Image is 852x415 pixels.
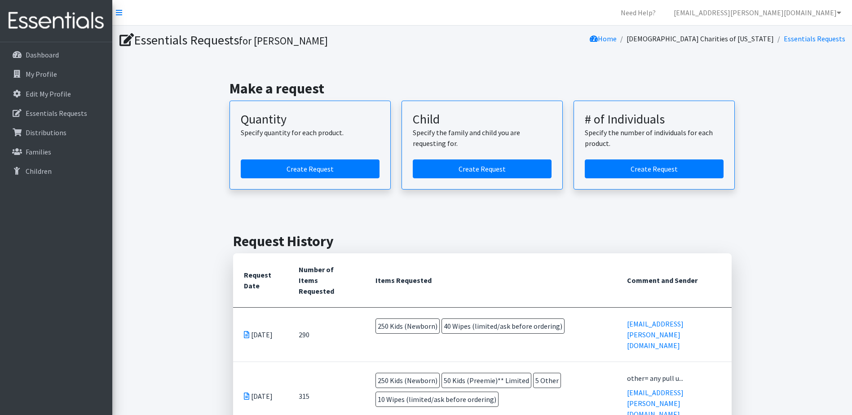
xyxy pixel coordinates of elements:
a: [EMAIL_ADDRESS][PERSON_NAME][DOMAIN_NAME] [667,4,848,22]
span: 250 Kids (Newborn) [375,318,440,334]
h3: Quantity [241,112,380,127]
h3: # of Individuals [585,112,724,127]
span: 50 Kids (Preemie)** Limited [441,373,531,388]
span: 5 Other [533,373,561,388]
p: Specify the family and child you are requesting for. [413,127,552,149]
h2: Request History [233,233,732,250]
th: Comment and Sender [616,253,732,308]
th: Items Requested [365,253,616,308]
small: for [PERSON_NAME] [239,34,328,47]
p: Specify quantity for each product. [241,127,380,138]
p: Dashboard [26,50,59,59]
p: Edit My Profile [26,89,71,98]
p: Families [26,147,51,156]
span: 250 Kids (Newborn) [375,373,440,388]
p: Children [26,167,52,176]
a: Families [4,143,109,161]
td: 290 [288,307,365,362]
h3: Child [413,112,552,127]
h1: Essentials Requests [119,32,479,48]
a: Create a request by quantity [241,159,380,178]
a: Need Help? [614,4,663,22]
a: Create a request for a child or family [413,159,552,178]
a: [EMAIL_ADDRESS][PERSON_NAME][DOMAIN_NAME] [627,319,684,350]
th: Number of Items Requested [288,253,365,308]
p: Essentials Requests [26,109,87,118]
p: Distributions [26,128,66,137]
a: Essentials Requests [4,104,109,122]
img: HumanEssentials [4,6,109,36]
p: My Profile [26,70,57,79]
h2: Make a request [230,80,735,97]
a: Home [590,34,617,43]
span: 10 Wipes (limited/ask before ordering) [375,392,499,407]
a: Create a request by number of individuals [585,159,724,178]
a: My Profile [4,65,109,83]
a: Edit My Profile [4,85,109,103]
a: Children [4,162,109,180]
p: Specify the number of individuals for each product. [585,127,724,149]
a: Dashboard [4,46,109,64]
a: [DEMOGRAPHIC_DATA] Charities of [US_STATE] [627,34,774,43]
td: [DATE] [233,307,288,362]
th: Request Date [233,253,288,308]
div: other= any pull u... [627,373,721,384]
a: Distributions [4,124,109,141]
a: Essentials Requests [784,34,845,43]
span: 40 Wipes (limited/ask before ordering) [441,318,565,334]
